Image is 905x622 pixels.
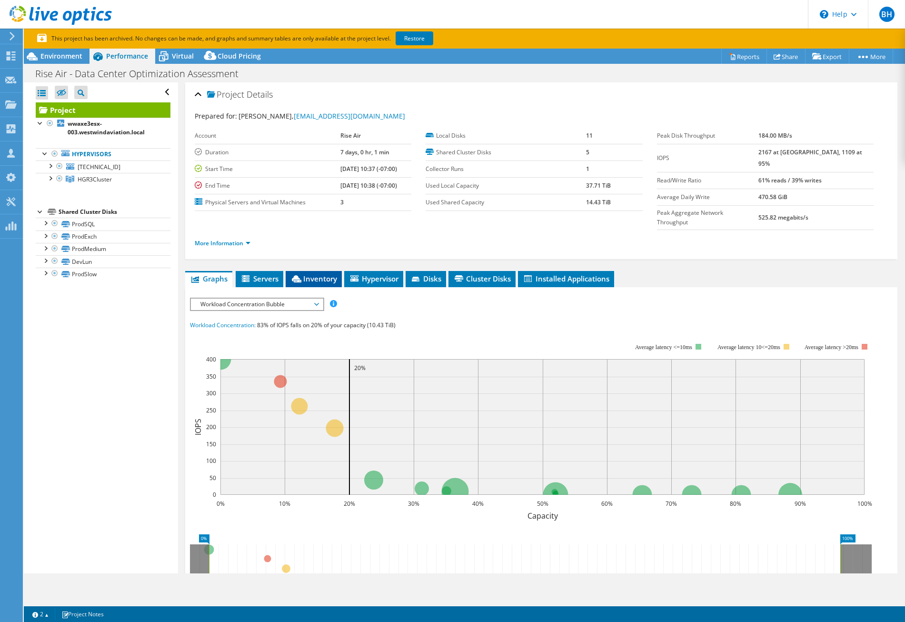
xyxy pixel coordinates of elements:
[195,164,340,174] label: Start Time
[586,165,589,173] b: 1
[78,163,120,171] span: [TECHNICAL_ID]
[239,111,405,120] span: [PERSON_NAME],
[209,474,216,482] text: 50
[36,161,170,173] a: [TECHNICAL_ID]
[795,500,806,508] text: 90%
[657,208,758,227] label: Peak Aggregate Network Throughput
[206,440,216,448] text: 150
[340,198,344,206] b: 3
[36,243,170,255] a: ProdMedium
[758,193,787,201] b: 470.58 GiB
[195,198,340,207] label: Physical Servers and Virtual Machines
[820,10,828,19] svg: \n
[196,299,318,310] span: Workload Concentration Bubble
[206,423,216,431] text: 200
[68,120,145,136] b: wwaxe3esx-003.westwindaviation.local
[453,274,511,283] span: Cluster Disks
[290,274,337,283] span: Inventory
[426,148,586,157] label: Shared Cluster Disks
[657,153,758,163] label: IOPS
[849,49,893,64] a: More
[805,344,858,351] text: Average latency >20ms
[240,274,278,283] span: Servers
[666,500,677,508] text: 70%
[206,406,216,414] text: 250
[472,500,484,508] text: 40%
[190,274,228,283] span: Graphs
[195,181,340,191] label: End Time
[78,175,112,183] span: HGR3Cluster
[879,7,895,22] span: BH
[216,500,224,508] text: 0%
[340,181,397,190] b: [DATE] 10:38 (-07:00)
[106,51,148,60] span: Performance
[40,51,82,60] span: Environment
[206,457,216,465] text: 100
[586,198,611,206] b: 14.43 TiB
[635,344,692,351] tspan: Average latency <=10ms
[206,389,216,397] text: 300
[657,192,758,202] label: Average Daily Write
[218,51,261,60] span: Cloud Pricing
[36,148,170,161] a: Hypervisors
[523,274,609,283] span: Installed Applications
[247,89,273,100] span: Details
[55,608,110,620] a: Project Notes
[206,372,216,381] text: 350
[354,364,366,372] text: 20%
[36,255,170,268] a: DevLun
[586,131,593,140] b: 11
[190,321,256,329] span: Workload Concentration:
[36,268,170,280] a: ProdSlow
[766,49,806,64] a: Share
[758,213,808,221] b: 525.82 megabits/s
[340,165,397,173] b: [DATE] 10:37 (-07:00)
[193,419,203,435] text: IOPS
[36,231,170,243] a: ProdExch
[340,148,389,156] b: 7 days, 0 hr, 1 min
[410,274,441,283] span: Disks
[31,69,253,79] h1: Rise Air - Data Center Optimization Assessment
[426,198,586,207] label: Used Shared Capacity
[279,500,290,508] text: 10%
[657,176,758,185] label: Read/Write Ratio
[26,608,55,620] a: 2
[426,131,586,140] label: Local Disks
[537,500,548,508] text: 50%
[857,500,872,508] text: 100%
[426,164,586,174] label: Collector Runs
[527,511,558,521] text: Capacity
[195,239,250,247] a: More Information
[601,500,613,508] text: 60%
[721,49,767,64] a: Reports
[172,51,194,60] span: Virtual
[586,148,589,156] b: 5
[206,355,216,363] text: 400
[657,131,758,140] label: Peak Disk Throughput
[805,49,849,64] a: Export
[195,148,340,157] label: Duration
[36,173,170,185] a: HGR3Cluster
[349,274,398,283] span: Hypervisor
[36,102,170,118] a: Project
[36,218,170,230] a: ProdSQL
[340,131,361,140] b: Rise Air
[586,181,611,190] b: 37.71 TiB
[195,131,340,140] label: Account
[257,321,396,329] span: 83% of IOPS falls on 20% of your capacity (10.43 TiB)
[758,131,792,140] b: 184.00 MB/s
[207,90,244,100] span: Project
[408,500,419,508] text: 30%
[36,118,170,139] a: wwaxe3esx-003.westwindaviation.local
[59,206,170,218] div: Shared Cluster Disks
[758,148,862,168] b: 2167 at [GEOGRAPHIC_DATA], 1109 at 95%
[758,176,822,184] b: 61% reads / 39% writes
[717,344,780,351] tspan: Average latency 10<=20ms
[344,500,355,508] text: 20%
[195,111,237,120] label: Prepared for:
[37,33,504,44] p: This project has been archived. No changes can be made, and graphs and summary tables are only av...
[294,111,405,120] a: [EMAIL_ADDRESS][DOMAIN_NAME]
[213,491,216,499] text: 0
[730,500,741,508] text: 80%
[426,181,586,191] label: Used Local Capacity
